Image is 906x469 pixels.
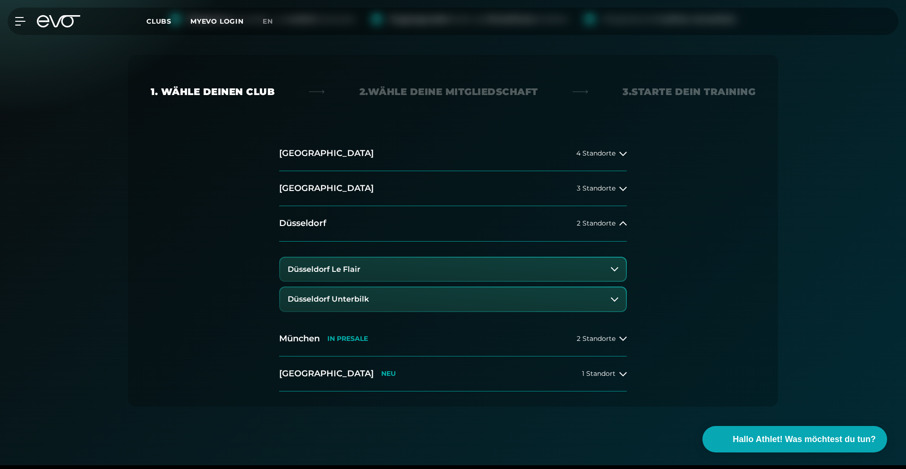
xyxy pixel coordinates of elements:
span: Hallo Athlet! Was möchtest du tun? [733,433,876,446]
span: en [263,17,273,26]
button: Düsseldorf Le Flair [280,258,626,281]
p: IN PRESALE [327,335,368,343]
h2: Düsseldorf [279,217,326,229]
p: NEU [381,370,396,378]
h2: [GEOGRAPHIC_DATA] [279,368,374,380]
a: MYEVO LOGIN [190,17,244,26]
h2: [GEOGRAPHIC_DATA] [279,148,374,159]
div: 3. Starte dein Training [623,85,755,98]
span: 4 Standorte [576,150,615,157]
h2: [GEOGRAPHIC_DATA] [279,182,374,194]
button: [GEOGRAPHIC_DATA]4 Standorte [279,136,627,171]
span: 2 Standorte [577,220,615,227]
span: 2 Standorte [577,335,615,342]
button: [GEOGRAPHIC_DATA]NEU1 Standort [279,356,627,391]
button: Düsseldorf Unterbilk [280,287,626,311]
div: 1. Wähle deinen Club [151,85,274,98]
button: Hallo Athlet! Was möchtest du tun? [702,426,887,452]
span: 3 Standorte [577,185,615,192]
h3: Düsseldorf Unterbilk [288,295,369,304]
span: Clubs [146,17,171,26]
h2: München [279,333,320,345]
h3: Düsseldorf Le Flair [288,265,360,274]
button: Düsseldorf2 Standorte [279,206,627,241]
button: [GEOGRAPHIC_DATA]3 Standorte [279,171,627,206]
a: en [263,16,284,27]
a: Clubs [146,17,190,26]
div: 2. Wähle deine Mitgliedschaft [359,85,538,98]
span: 1 Standort [582,370,615,377]
button: MünchenIN PRESALE2 Standorte [279,321,627,356]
